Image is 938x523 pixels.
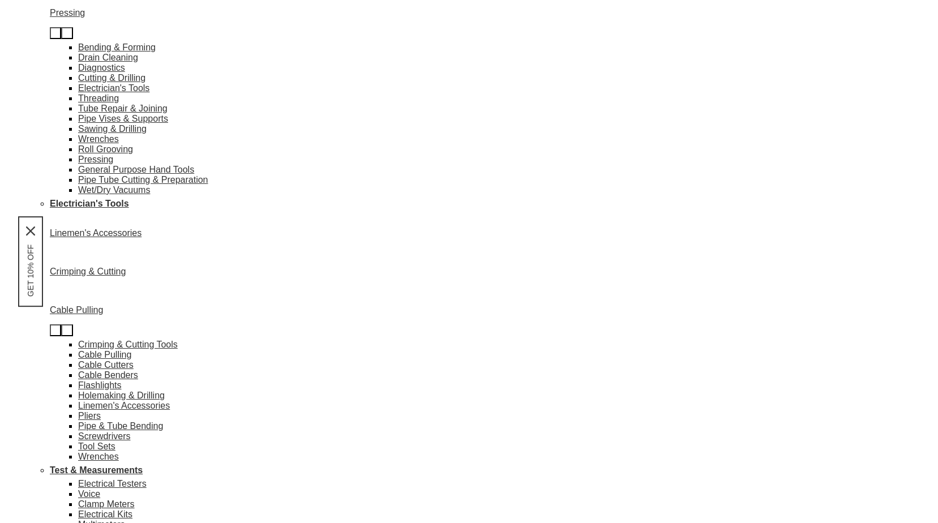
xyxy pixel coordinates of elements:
[78,93,119,103] a: Threading
[50,305,197,315] a: Cable Pulling
[78,63,125,72] a: Diagnostics
[54,29,57,37] span: Previous
[78,104,168,113] a: Tube Repair & Joining
[78,340,178,349] a: Crimping & Cutting Tools
[78,42,156,52] a: Bending & Forming
[78,144,133,154] a: Roll Grooving
[50,465,143,475] a: Test & Measurements
[78,479,147,488] a: Electrical Testers
[78,165,194,174] a: General Purpose Hand Tools
[78,185,150,195] a: Wet/Dry Vacuums
[26,245,35,297] button: GET 10% OFF
[26,226,35,235] button: Close
[78,175,208,185] a: Pipe Tube Cutting & Preparation
[78,509,132,519] a: Electrical Kits
[50,267,197,277] a: Crimping & Cutting
[78,134,119,144] a: Wrenches
[50,8,197,18] a: Pressing
[78,489,100,499] a: Voice
[66,29,68,37] span: Next
[78,441,115,451] a: Tool Sets
[78,411,101,421] a: Pliers
[78,421,163,431] a: Pipe & Tube Bending
[78,73,145,83] a: Cutting & Drilling
[78,370,138,380] a: Cable Benders
[50,228,197,238] a: Linemen's Accessories
[78,499,135,509] a: Clamp Meters
[78,431,130,441] a: Screwdrivers
[66,326,68,335] span: Next
[78,360,134,370] a: Cable Cutters
[78,391,165,400] a: Holemaking & Drilling
[78,124,147,134] a: Sawing & Drilling
[78,114,168,123] a: Pipe Vises & Supports
[78,83,149,93] a: Electrician's Tools
[78,350,131,359] a: Cable Pulling
[26,226,35,235] svg: close icon
[50,199,129,208] a: Electrician's Tools
[78,401,170,410] a: Linemen's Accessories
[78,155,113,164] a: Pressing
[78,380,121,390] a: Flashlights
[78,53,138,62] a: Drain Cleaning
[78,452,119,461] a: Wrenches
[779,487,938,523] iframe: LiveChat chat widget
[54,326,57,335] span: Previous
